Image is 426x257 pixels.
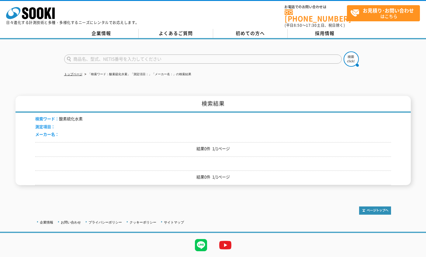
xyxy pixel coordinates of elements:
[164,220,184,224] a: サイトマップ
[64,72,82,76] a: トップページ
[139,29,213,38] a: よくあるご質問
[285,23,345,28] span: (平日 ～ 土日、祝日除く)
[35,116,59,121] span: 検索ワード：
[83,71,191,78] li: 「検索ワード：酸素硫化水素」「測定項目：」「メーカー名：」の検索結果
[88,220,122,224] a: プライバシーポリシー
[344,51,359,67] img: btn_search.png
[294,23,302,28] span: 8:50
[213,29,288,38] a: 初めての方へ
[64,55,342,64] input: 商品名、型式、NETIS番号を入力してください
[64,29,139,38] a: 企業情報
[35,146,391,152] p: 結果0件 1/1ページ
[6,21,139,24] p: 日々進化する計測技術と多種・多様化するニーズにレンタルでお応えします。
[285,5,347,9] span: お電話でのお問い合わせは
[35,131,59,137] span: メーカー名：
[306,23,317,28] span: 17:30
[363,7,414,14] strong: お見積り･お問い合わせ
[16,96,411,113] h1: 検索結果
[40,220,53,224] a: 企業情報
[35,174,391,180] p: 結果0件 1/1ページ
[236,30,265,37] span: 初めての方へ
[61,220,81,224] a: お問い合わせ
[285,9,347,22] a: [PHONE_NUMBER]
[359,206,391,215] img: トップページへ
[347,5,420,21] a: お見積り･お問い合わせはこちら
[35,116,83,122] li: 酸素硫化水素
[35,124,55,129] span: 測定項目：
[130,220,156,224] a: クッキーポリシー
[350,5,420,21] span: はこちら
[288,29,362,38] a: 採用情報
